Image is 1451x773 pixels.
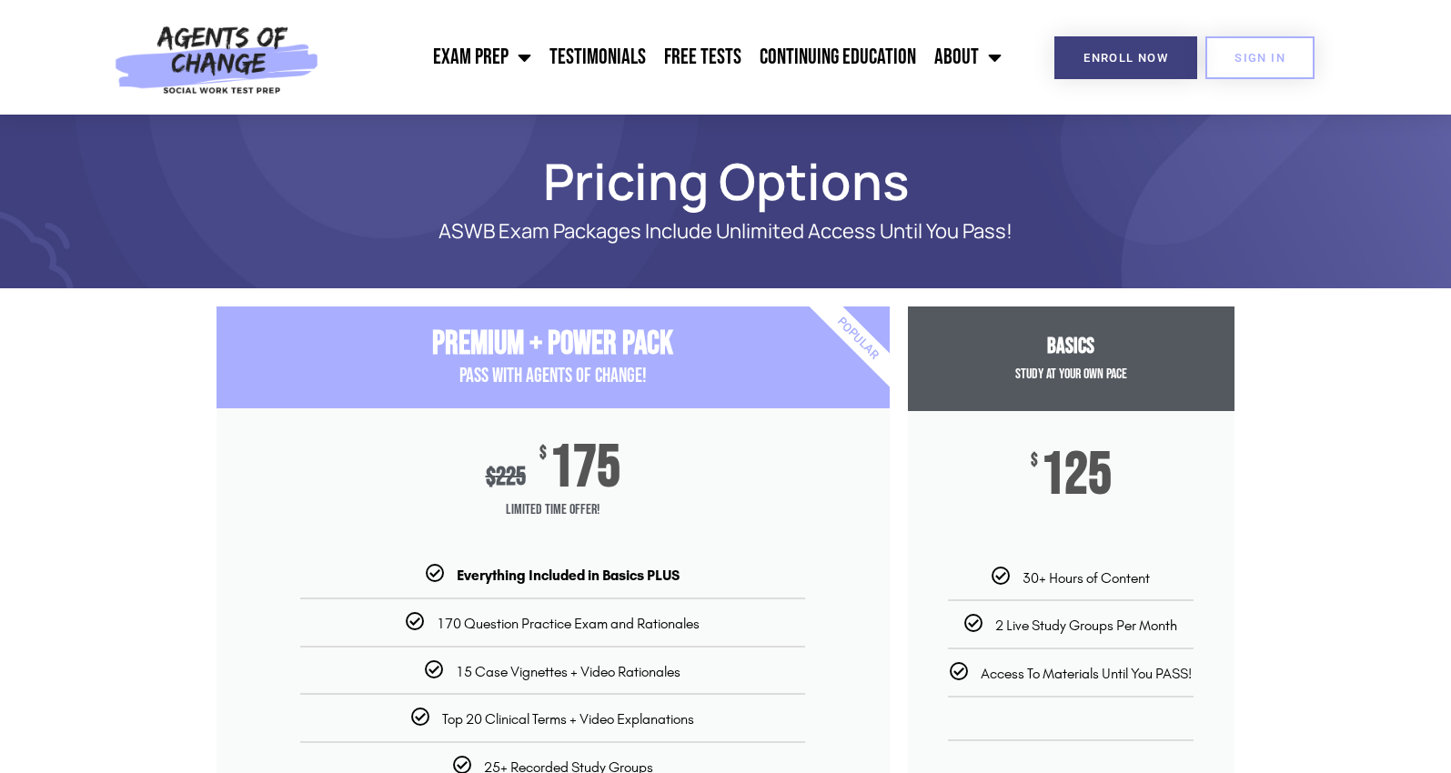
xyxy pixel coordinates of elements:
span: 30+ Hours of Content [1023,569,1150,587]
span: $ [1031,452,1038,470]
span: 2 Live Study Groups Per Month [995,617,1177,634]
h3: Premium + Power Pack [217,325,890,364]
nav: Menu [328,35,1012,80]
span: Limited Time Offer! [217,492,890,528]
div: 225 [486,462,526,492]
b: Everything Included in Basics PLUS [457,567,680,584]
a: Free Tests [655,35,751,80]
h1: Pricing Options [207,160,1244,202]
span: 15 Case Vignettes + Video Rationales [456,663,680,680]
a: Continuing Education [751,35,925,80]
a: Enroll Now [1054,36,1197,79]
span: 175 [549,445,620,492]
span: 125 [1041,452,1112,499]
a: About [925,35,1011,80]
span: Enroll Now [1083,52,1168,64]
a: SIGN IN [1205,36,1315,79]
span: $ [486,462,496,492]
div: Popular [752,234,962,444]
a: Testimonials [540,35,655,80]
span: PASS with AGENTS OF CHANGE! [459,364,647,388]
a: Exam Prep [424,35,540,80]
span: Access To Materials Until You PASS! [981,665,1192,682]
span: Study at your Own Pace [1015,366,1127,383]
span: 170 Question Practice Exam and Rationales [437,615,700,632]
span: SIGN IN [1234,52,1285,64]
p: ASWB Exam Packages Include Unlimited Access Until You Pass! [280,220,1172,243]
span: Top 20 Clinical Terms + Video Explanations [442,710,694,728]
h3: Basics [908,334,1234,360]
span: $ [539,445,547,463]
